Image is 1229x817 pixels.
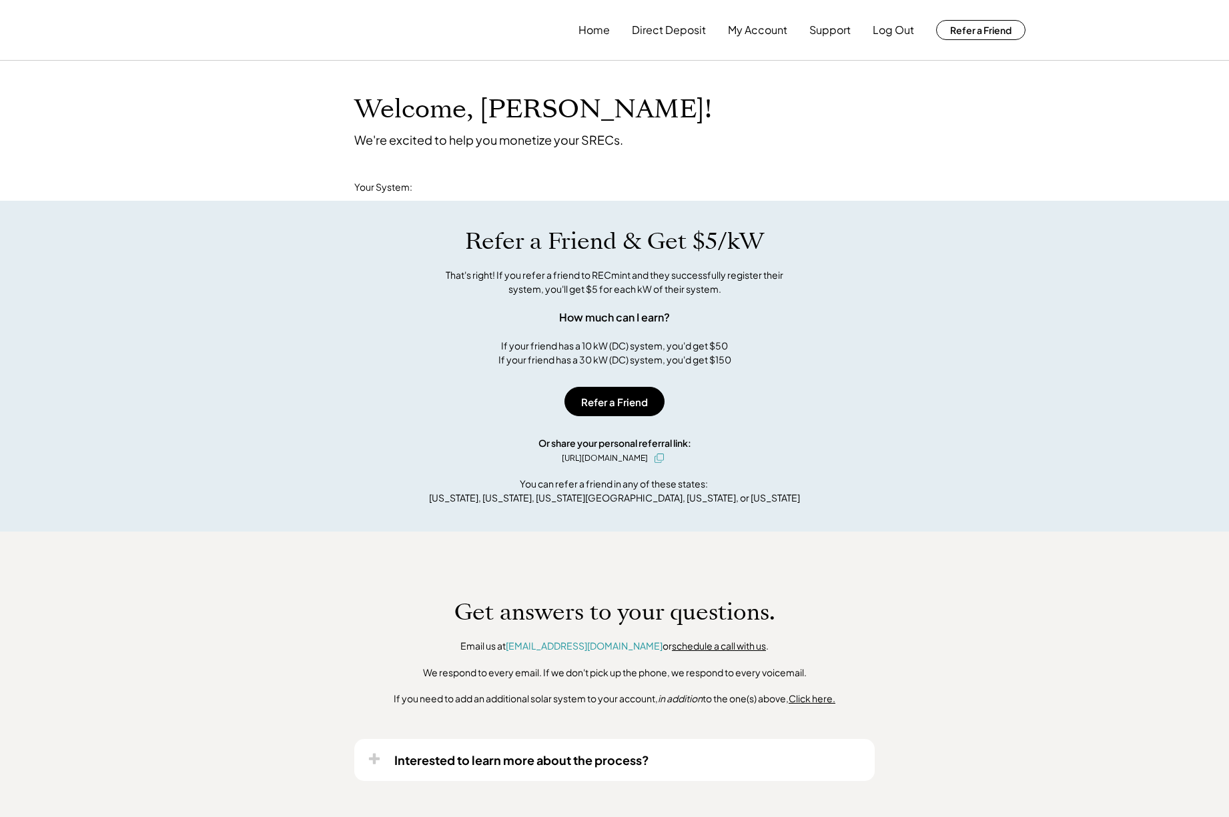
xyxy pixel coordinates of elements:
button: Support [809,17,851,43]
div: That's right! If you refer a friend to RECmint and they successfully register their system, you'l... [431,268,798,296]
u: Click here. [789,692,835,704]
div: You can refer a friend in any of these states: [US_STATE], [US_STATE], [US_STATE][GEOGRAPHIC_DATA... [429,477,800,505]
div: We're excited to help you monetize your SRECs. [354,132,623,147]
div: Or share your personal referral link: [538,436,691,450]
button: Refer a Friend [564,387,665,416]
button: Log Out [873,17,914,43]
h1: Refer a Friend & Get $5/kW [465,227,764,255]
a: schedule a call with us [672,640,766,652]
button: Home [578,17,610,43]
div: If you need to add an additional solar system to your account, to the one(s) above, [394,692,835,706]
div: How much can I earn? [559,309,670,325]
img: yH5BAEAAAAALAAAAAABAAEAAAIBRAA7 [203,22,314,39]
div: Your System: [354,181,412,194]
div: [URL][DOMAIN_NAME] [562,452,648,464]
button: Direct Deposit [632,17,706,43]
a: [EMAIL_ADDRESS][DOMAIN_NAME] [506,640,663,652]
div: Interested to learn more about the process? [394,752,649,768]
button: Refer a Friend [936,20,1026,40]
button: click to copy [651,450,667,466]
div: We respond to every email. If we don't pick up the phone, we respond to every voicemail. [423,666,807,680]
em: in addition [658,692,703,704]
div: If your friend has a 10 kW (DC) system, you'd get $50 If your friend has a 30 kW (DC) system, you... [498,339,731,367]
div: Email us at or . [460,640,769,653]
h1: Welcome, [PERSON_NAME]! [354,94,712,125]
h1: Get answers to your questions. [454,598,775,626]
button: My Account [728,17,787,43]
